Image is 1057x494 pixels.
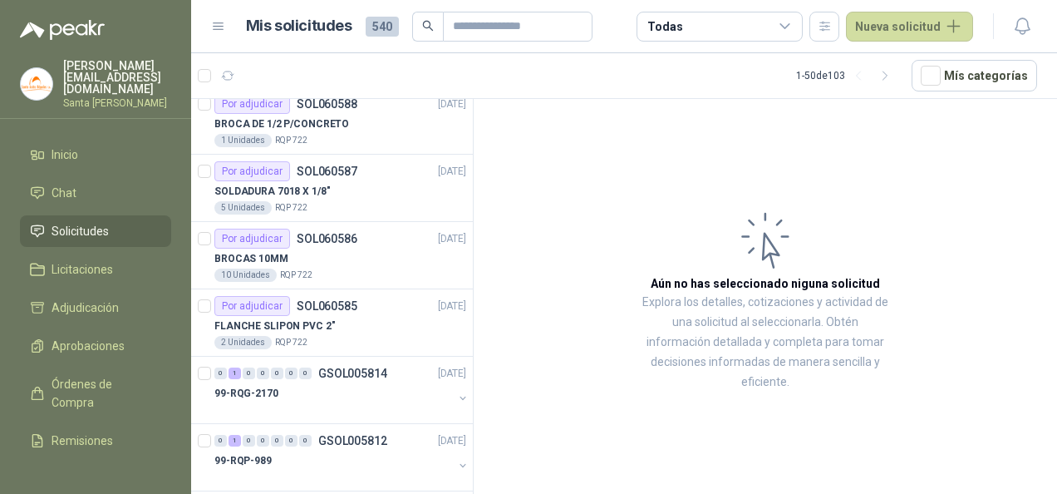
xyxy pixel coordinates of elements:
a: 0 1 0 0 0 0 0 GSOL005812[DATE] 99-RQP-989 [214,431,470,484]
a: Inicio [20,139,171,170]
span: Solicitudes [52,222,109,240]
div: 1 Unidades [214,134,272,147]
p: RQP 722 [275,336,307,349]
p: [DATE] [438,366,466,382]
span: Inicio [52,146,78,164]
button: Mís categorías [912,60,1037,91]
p: [DATE] [438,299,466,314]
p: FLANCHE SLIPON PVC 2" [214,319,335,334]
a: Aprobaciones [20,330,171,362]
a: Órdenes de Compra [20,368,171,418]
p: GSOL005812 [318,435,387,447]
a: Por adjudicarSOL060588[DATE] BROCA DE 1/2 P/CONCRETO1 UnidadesRQP 722 [191,87,473,155]
div: 1 - 50 de 103 [796,62,898,89]
div: 0 [214,435,227,447]
div: 0 [285,368,297,379]
p: GSOL005814 [318,368,387,379]
div: 5 Unidades [214,201,272,215]
p: RQP 722 [280,269,312,282]
a: Por adjudicarSOL060586[DATE] BROCAS 10MM10 UnidadesRQP 722 [191,222,473,289]
span: Remisiones [52,432,113,450]
div: 2 Unidades [214,336,272,349]
a: Remisiones [20,425,171,457]
div: 0 [271,435,283,447]
div: Por adjudicar [214,161,290,181]
p: [DATE] [438,96,466,112]
p: 99-RQP-989 [214,453,272,469]
div: 0 [271,368,283,379]
div: 0 [257,435,269,447]
p: BROCAS 10MM [214,251,288,267]
p: SOL060585 [297,300,357,312]
div: 0 [214,368,227,379]
span: Adjudicación [52,299,119,317]
p: Explora los detalles, cotizaciones y actividad de una solicitud al seleccionarla. Obtén informaci... [640,293,891,393]
div: Por adjudicar [214,296,290,316]
a: Solicitudes [20,215,171,247]
p: SOL060587 [297,165,357,177]
div: 0 [299,435,312,447]
div: 0 [299,368,312,379]
div: 0 [243,368,255,379]
p: [DATE] [438,433,466,449]
a: Chat [20,177,171,209]
p: Santa [PERSON_NAME] [63,98,171,108]
span: Aprobaciones [52,337,125,355]
a: Por adjudicarSOL060587[DATE] SOLDADURA 7018 X 1/8"5 UnidadesRQP 722 [191,155,473,222]
p: [PERSON_NAME] [EMAIL_ADDRESS][DOMAIN_NAME] [63,60,171,95]
div: 0 [257,368,269,379]
div: 1 [229,435,241,447]
p: RQP 722 [275,201,307,215]
h3: Aún no has seleccionado niguna solicitud [651,274,880,293]
p: 99-RQG-2170 [214,386,278,402]
p: SOLDADURA 7018 X 1/8" [214,184,330,200]
img: Company Logo [21,68,52,100]
div: Todas [647,17,682,36]
div: Por adjudicar [214,94,290,114]
p: SOL060588 [297,98,357,110]
p: [DATE] [438,164,466,180]
span: Órdenes de Compra [52,375,155,412]
span: 540 [366,17,399,37]
div: 0 [285,435,297,447]
p: RQP 722 [275,134,307,147]
p: SOL060586 [297,233,357,245]
div: Por adjudicar [214,229,290,249]
a: 0 1 0 0 0 0 0 GSOL005814[DATE] 99-RQG-2170 [214,363,470,417]
div: 0 [243,435,255,447]
div: 1 [229,368,241,379]
p: BROCA DE 1/2 P/CONCRETO [214,116,349,132]
p: [DATE] [438,231,466,247]
img: Logo peakr [20,20,105,40]
span: search [422,20,434,32]
div: 10 Unidades [214,269,277,282]
span: Licitaciones [52,260,113,279]
a: Adjudicación [20,292,171,324]
a: Licitaciones [20,254,171,285]
h1: Mis solicitudes [246,14,352,38]
a: Por adjudicarSOL060585[DATE] FLANCHE SLIPON PVC 2"2 UnidadesRQP 722 [191,289,473,357]
span: Chat [52,184,76,202]
button: Nueva solicitud [846,12,973,42]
